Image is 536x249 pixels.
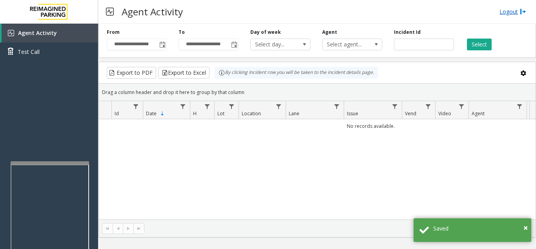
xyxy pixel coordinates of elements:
[107,29,120,36] label: From
[423,101,434,112] a: Vend Filter Menu
[347,110,358,117] span: Issue
[467,39,492,50] button: Select
[390,101,400,112] a: Issue Filter Menu
[118,2,187,21] h3: Agent Activity
[251,39,298,50] span: Select day...
[179,29,185,36] label: To
[472,110,485,117] span: Agent
[219,70,225,76] img: infoIcon.svg
[215,67,378,79] div: By clicking Incident row you will be taken to the incident details page.
[106,2,114,21] img: pageIcon
[149,225,528,232] kendo-pager-info: 0 - 0 of 0 items
[456,101,467,112] a: Video Filter Menu
[2,24,98,42] a: Agent Activity
[230,39,238,50] span: Toggle popup
[520,7,526,16] img: logout
[18,29,57,37] span: Agent Activity
[405,110,416,117] span: Vend
[107,67,156,79] button: Export to PDF
[178,101,188,112] a: Date Filter Menu
[99,85,536,99] div: Drag a column header and drop it here to group by that column
[514,101,525,112] a: Agent Filter Menu
[394,29,421,36] label: Incident Id
[250,29,281,36] label: Day of week
[217,110,224,117] span: Lot
[438,110,451,117] span: Video
[18,48,40,56] span: Test Call
[289,110,299,117] span: Lane
[500,7,526,16] a: Logout
[332,101,342,112] a: Lane Filter Menu
[158,67,210,79] button: Export to Excel
[322,29,337,36] label: Agent
[523,222,528,234] button: Close
[115,110,119,117] span: Id
[8,30,14,36] img: 'icon'
[273,101,284,112] a: Location Filter Menu
[323,39,370,50] span: Select agent...
[242,110,261,117] span: Location
[146,110,157,117] span: Date
[523,222,528,233] span: ×
[159,111,166,117] span: Sortable
[193,110,197,117] span: H
[99,101,536,219] div: Data table
[433,224,525,232] div: Saved
[158,39,166,50] span: Toggle popup
[226,101,237,112] a: Lot Filter Menu
[131,101,141,112] a: Id Filter Menu
[202,101,213,112] a: H Filter Menu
